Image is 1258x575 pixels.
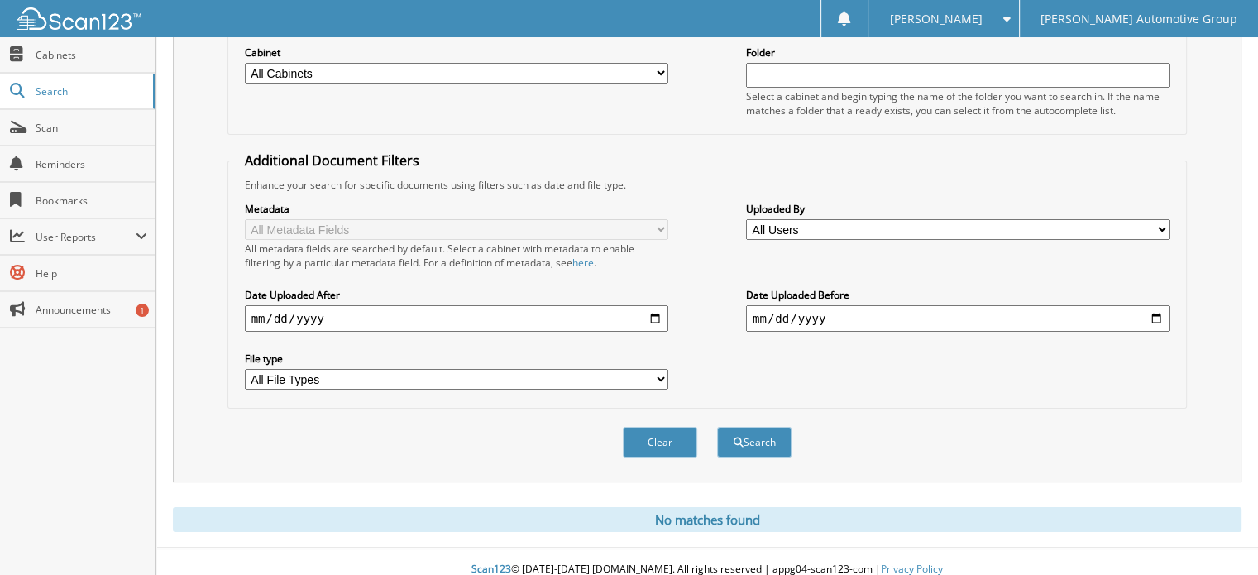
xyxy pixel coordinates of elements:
[889,14,982,24] span: [PERSON_NAME]
[136,304,149,317] div: 1
[623,427,697,458] button: Clear
[36,194,147,208] span: Bookmarks
[1175,496,1258,575] iframe: Chat Widget
[237,151,428,170] legend: Additional Document Filters
[1040,14,1237,24] span: [PERSON_NAME] Automotive Group
[36,121,147,135] span: Scan
[746,89,1170,117] div: Select a cabinet and begin typing the name of the folder you want to search in. If the name match...
[36,303,147,317] span: Announcements
[36,84,145,98] span: Search
[36,157,147,171] span: Reminders
[173,507,1241,532] div: No matches found
[237,178,1179,192] div: Enhance your search for specific documents using filters such as date and file type.
[746,305,1170,332] input: end
[36,230,136,244] span: User Reports
[746,288,1170,302] label: Date Uploaded Before
[36,266,147,280] span: Help
[717,427,792,458] button: Search
[245,352,668,366] label: File type
[572,256,594,270] a: here
[36,48,147,62] span: Cabinets
[245,46,668,60] label: Cabinet
[245,202,668,216] label: Metadata
[245,305,668,332] input: start
[746,202,1170,216] label: Uploaded By
[746,46,1170,60] label: Folder
[17,7,141,30] img: scan123-logo-white.svg
[245,288,668,302] label: Date Uploaded After
[245,242,668,270] div: All metadata fields are searched by default. Select a cabinet with metadata to enable filtering b...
